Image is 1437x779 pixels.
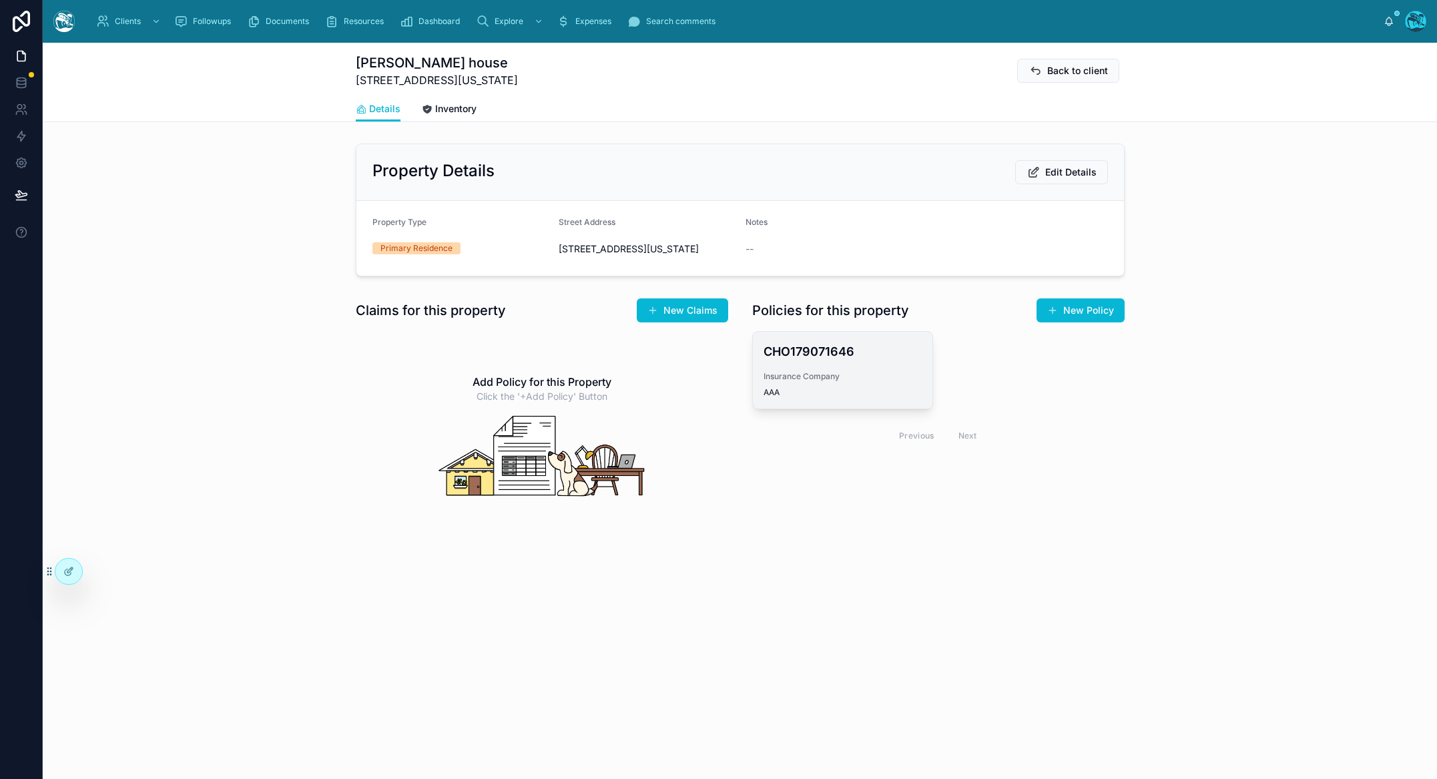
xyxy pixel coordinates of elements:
img: App logo [53,11,75,32]
button: New Claims [637,298,728,322]
a: Details [356,97,400,122]
span: Notes [746,217,768,227]
span: Click the '+Add Policy' Button [477,390,607,403]
a: Documents [243,9,318,33]
span: Street Address [559,217,615,227]
span: Expenses [575,16,611,27]
button: Edit Details [1015,160,1108,184]
h1: Claims for this property [356,301,506,320]
a: Expenses [553,9,621,33]
span: AAA [764,387,922,398]
button: New Policy [1037,298,1125,322]
span: Details [369,102,400,115]
h1: Policies for this property [752,301,909,320]
span: [STREET_ADDRESS][US_STATE] [559,242,735,256]
a: Clients [92,9,168,33]
h2: Property Details [372,160,495,182]
span: Property Type [372,217,426,227]
span: Clients [115,16,141,27]
a: CHO179071646Insurance CompanyAAA [752,331,933,409]
h1: [PERSON_NAME] house [356,53,518,72]
a: Search comments [623,9,725,33]
span: Edit Details [1045,166,1097,179]
a: Dashboard [396,9,469,33]
span: Insurance Company [764,371,922,382]
button: Back to client [1017,59,1119,83]
span: Dashboard [418,16,460,27]
span: Explore [495,16,523,27]
h2: Add Policy for this Property [473,374,611,390]
span: Followups [193,16,231,27]
span: [STREET_ADDRESS][US_STATE] [356,72,518,88]
h4: CHO179071646 [764,342,922,360]
span: -- [746,242,754,256]
span: Back to client [1047,64,1108,77]
a: Explore [472,9,550,33]
div: scrollable content [85,7,1384,36]
span: Documents [266,16,309,27]
img: Add Policy for this Property [435,414,649,498]
a: Followups [170,9,240,33]
span: Inventory [435,102,477,115]
a: Resources [321,9,393,33]
span: Resources [344,16,384,27]
a: Inventory [422,97,477,123]
div: Primary Residence [380,242,453,254]
span: Search comments [646,16,715,27]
